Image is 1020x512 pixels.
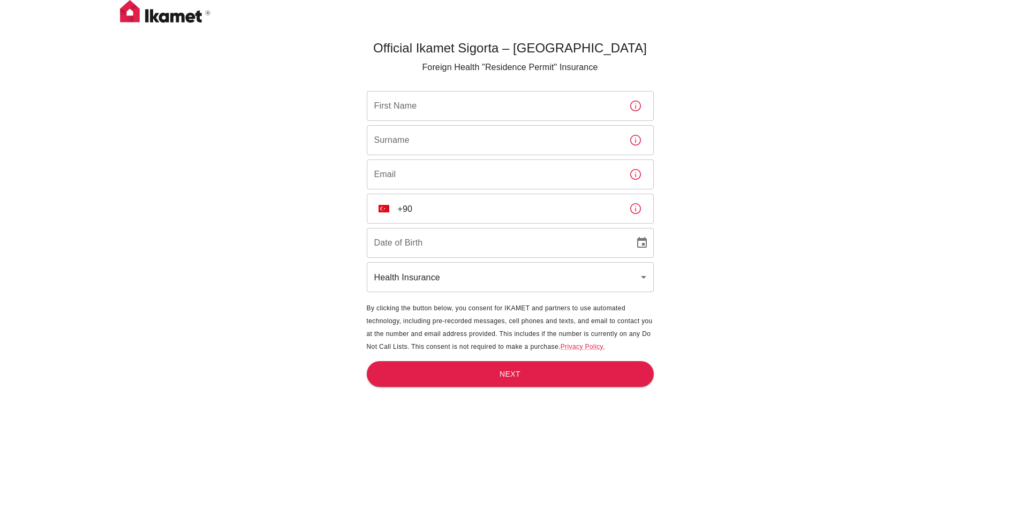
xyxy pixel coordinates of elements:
[367,40,654,57] h5: Official Ikamet Sigorta – [GEOGRAPHIC_DATA]
[367,61,654,74] p: Foreign Health "Residence Permit" Insurance
[367,304,653,350] span: By clicking the button below, you consent for IKAMET and partners to use automated technology, in...
[631,232,653,254] button: Choose date
[379,205,389,212] img: unknown
[561,343,605,350] a: Privacy Policy.
[367,262,654,292] div: Health Insurance
[367,361,654,387] button: Next
[374,199,394,218] button: Select country
[367,228,627,258] input: DD/MM/YYYY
